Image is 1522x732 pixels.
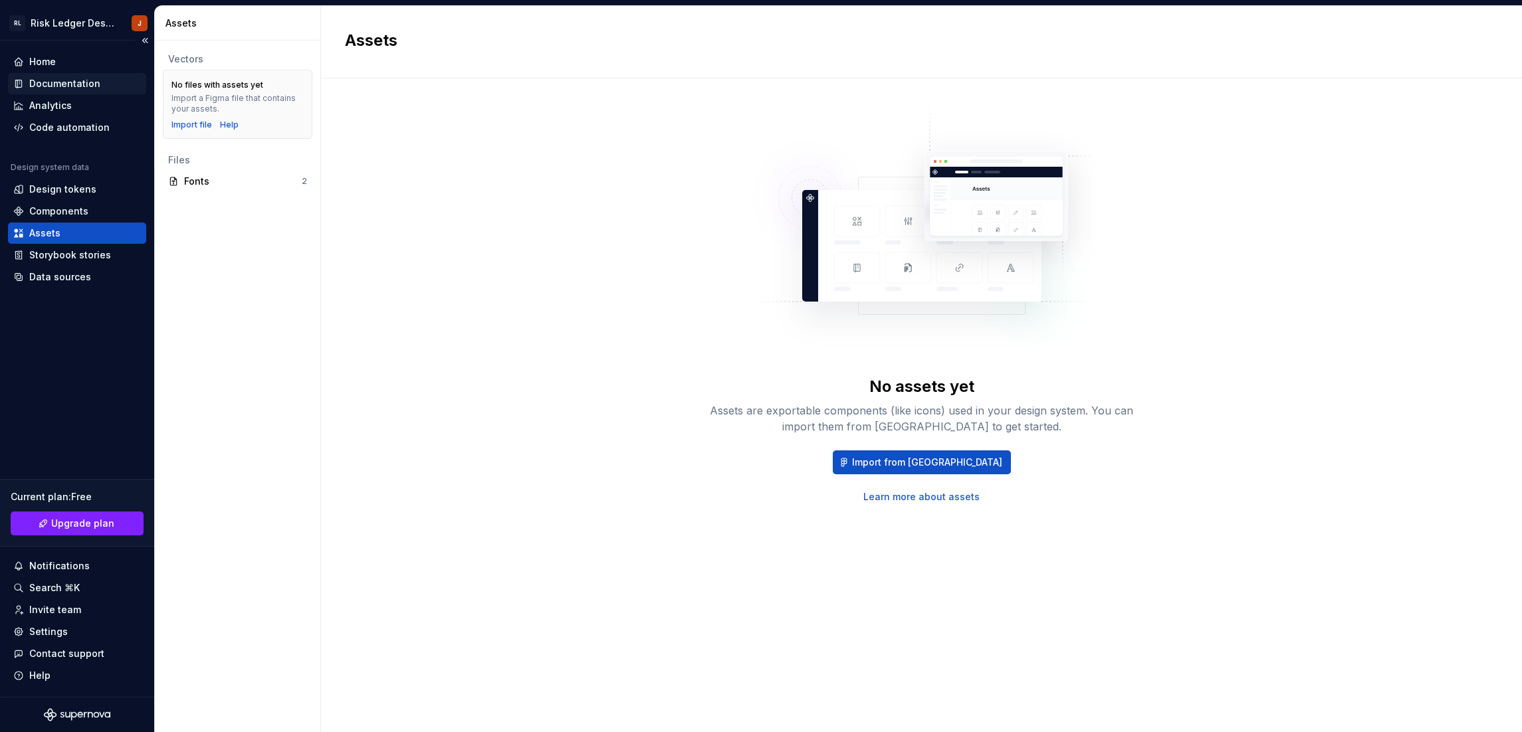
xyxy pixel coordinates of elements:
a: Design tokens [8,179,146,200]
div: Design tokens [29,183,96,196]
div: Fonts [184,175,302,188]
button: Search ⌘K [8,577,146,598]
a: Analytics [8,95,146,116]
div: Components [29,205,88,218]
button: Import from [GEOGRAPHIC_DATA] [833,450,1011,474]
div: Assets [29,227,60,240]
div: Analytics [29,99,72,112]
div: Design system data [11,162,89,173]
div: Vectors [168,52,307,66]
div: J [138,18,142,29]
div: Import a Figma file that contains your assets. [171,93,304,114]
div: Documentation [29,77,100,90]
div: Help [29,669,51,682]
div: Settings [29,625,68,638]
div: Contact support [29,647,104,660]
div: No files with assets yet [171,80,263,90]
div: Search ⌘K [29,581,80,595]
div: Risk Ledger Design System [31,17,116,30]
div: Current plan : Free [11,490,144,503]
a: Data sources [8,266,146,288]
a: Code automation [8,117,146,138]
h2: Assets [345,30,1482,51]
div: Home [29,55,56,68]
button: RLRisk Ledger Design SystemJ [3,9,152,37]
div: Files [168,153,307,167]
button: Help [8,665,146,686]
div: Code automation [29,121,110,134]
div: Invite team [29,603,81,616]
a: Help [220,120,239,130]
div: Storybook stories [29,248,111,262]
div: RL [9,15,25,31]
a: Components [8,201,146,222]
div: Data sources [29,270,91,284]
div: Notifications [29,559,90,573]
a: Settings [8,621,146,642]
svg: Supernova Logo [44,708,110,721]
button: Contact support [8,643,146,664]
button: Upgrade plan [11,511,144,535]
div: 2 [302,176,307,187]
div: Assets are exportable components (like icons) used in your design system. You can import them fro... [709,403,1135,434]
span: Import from [GEOGRAPHIC_DATA] [852,456,1002,469]
a: Documentation [8,73,146,94]
a: Fonts2 [163,171,312,192]
a: Storybook stories [8,244,146,266]
button: Import file [171,120,212,130]
div: No assets yet [869,376,974,397]
button: Collapse sidebar [136,31,154,50]
div: Assets [165,17,315,30]
a: Assets [8,223,146,244]
span: Upgrade plan [51,517,114,530]
a: Learn more about assets [863,490,980,503]
a: Invite team [8,599,146,620]
button: Notifications [8,555,146,577]
a: Home [8,51,146,72]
